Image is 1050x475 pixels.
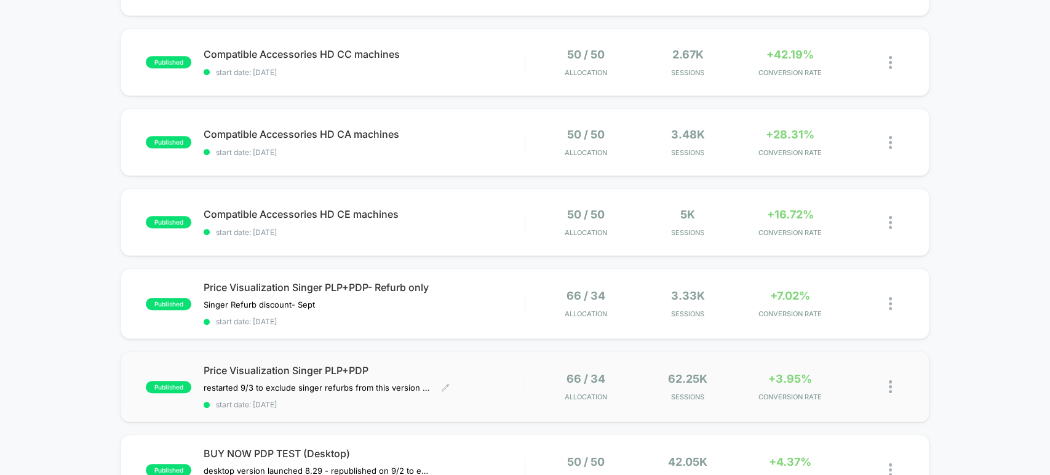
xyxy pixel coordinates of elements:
[680,208,695,221] span: 5k
[742,228,838,237] span: CONVERSION RATE
[204,208,524,220] span: Compatible Accessories HD CE machines
[204,68,524,77] span: start date: [DATE]
[565,148,607,157] span: Allocation
[766,208,813,221] span: +16.72%
[889,136,892,149] img: close
[766,128,814,141] span: +28.31%
[671,128,705,141] span: 3.48k
[146,56,191,68] span: published
[146,216,191,228] span: published
[565,393,607,401] span: Allocation
[889,216,892,229] img: close
[640,393,736,401] span: Sessions
[640,309,736,318] span: Sessions
[640,68,736,77] span: Sessions
[770,289,810,302] span: +7.02%
[567,128,605,141] span: 50 / 50
[889,297,892,310] img: close
[565,309,607,318] span: Allocation
[742,68,838,77] span: CONVERSION RATE
[204,128,524,140] span: Compatible Accessories HD CA machines
[204,228,524,237] span: start date: [DATE]
[204,400,524,409] span: start date: [DATE]
[204,447,524,460] span: BUY NOW PDP TEST (Desktop)
[766,48,814,61] span: +42.19%
[672,48,704,61] span: 2.67k
[769,455,811,468] span: +4.37%
[146,298,191,310] span: published
[204,364,524,377] span: Price Visualization Singer PLP+PDP
[204,48,524,60] span: Compatible Accessories HD CC machines
[204,317,524,326] span: start date: [DATE]
[668,455,707,468] span: 42.05k
[768,372,812,385] span: +3.95%
[889,56,892,69] img: close
[567,455,605,468] span: 50 / 50
[742,393,838,401] span: CONVERSION RATE
[742,148,838,157] span: CONVERSION RATE
[889,380,892,393] img: close
[204,300,315,309] span: Singer Refurb discount- Sept
[567,48,605,61] span: 50 / 50
[146,381,191,393] span: published
[640,148,736,157] span: Sessions
[567,372,605,385] span: 66 / 34
[146,136,191,148] span: published
[567,289,605,302] span: 66 / 34
[567,208,605,221] span: 50 / 50
[565,68,607,77] span: Allocation
[668,372,707,385] span: 62.25k
[640,228,736,237] span: Sessions
[742,309,838,318] span: CONVERSION RATE
[565,228,607,237] span: Allocation
[204,281,524,293] span: Price Visualization Singer PLP+PDP- Refurb only
[204,383,432,393] span: restarted 9/3 to exclude singer refurbs from this version of the test
[671,289,705,302] span: 3.33k
[204,148,524,157] span: start date: [DATE]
